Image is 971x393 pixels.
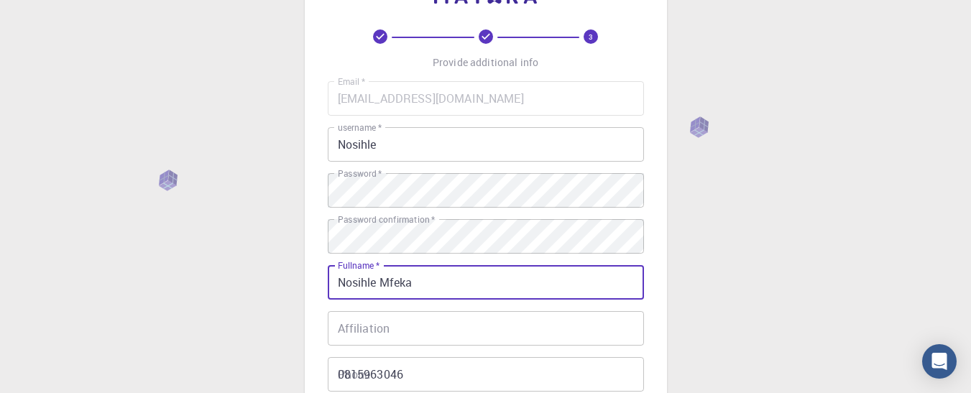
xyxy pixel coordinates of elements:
p: Provide additional info [433,55,538,70]
label: Email [338,75,365,88]
label: username [338,121,382,134]
label: Password confirmation [338,213,435,226]
text: 3 [589,32,593,42]
div: Open Intercom Messenger [922,344,957,379]
label: Fullname [338,259,379,272]
label: Password [338,167,382,180]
